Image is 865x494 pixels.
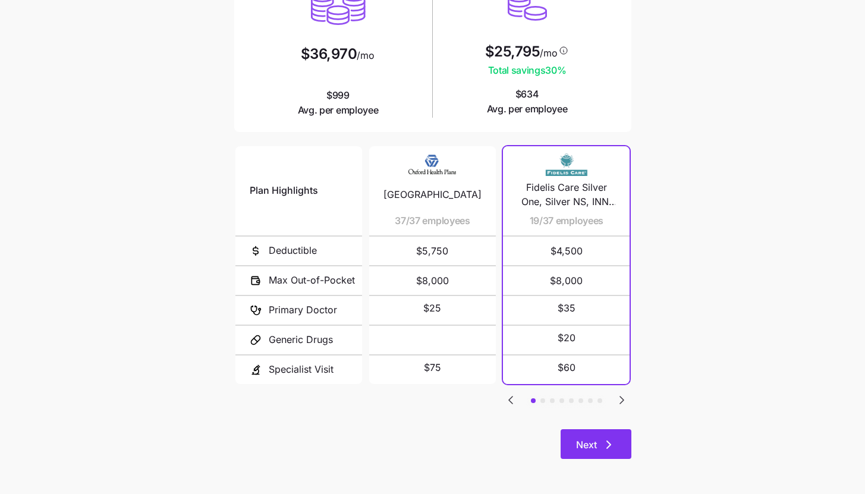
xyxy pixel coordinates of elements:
span: $75 [424,360,441,375]
span: $8,000 [517,266,615,295]
img: Carrier [408,153,456,176]
span: $8,000 [383,266,482,295]
button: Next [561,429,631,459]
svg: Go to next slide [615,393,629,407]
span: Max Out-of-Pocket [269,273,355,288]
span: 37/37 employees [395,213,470,228]
span: Primary Doctor [269,303,337,317]
span: $25 [423,301,441,316]
span: $25,795 [485,45,540,59]
span: $4,500 [517,237,615,265]
span: Specialist Visit [269,362,334,377]
img: Carrier [543,153,590,176]
span: $5,750 [383,237,482,265]
button: Go to next slide [614,392,630,408]
span: Avg. per employee [298,103,379,118]
span: Total savings 30 % [485,63,570,78]
span: Avg. per employee [487,102,568,117]
span: $35 [558,301,575,316]
span: $999 [298,88,379,118]
span: /mo [357,51,374,60]
span: $20 [558,331,575,345]
span: /mo [540,48,557,58]
span: Deductible [269,243,317,258]
span: $60 [558,360,575,375]
svg: Go to previous slide [504,393,518,407]
span: Plan Highlights [250,183,318,198]
span: Next [576,438,597,452]
span: Fidelis Care Silver One, Silver NS, INN, Free Telehealth DP [517,180,615,210]
button: Go to previous slide [503,392,518,408]
span: $634 [487,87,568,117]
span: Generic Drugs [269,332,333,347]
span: 19/37 employees [530,213,603,228]
span: [GEOGRAPHIC_DATA] [383,187,482,202]
span: $36,970 [301,47,357,61]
